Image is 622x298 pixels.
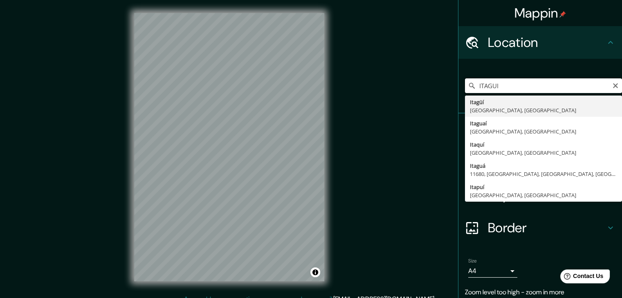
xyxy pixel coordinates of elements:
[470,191,617,199] div: [GEOGRAPHIC_DATA], [GEOGRAPHIC_DATA]
[470,119,617,127] div: Itaguaí
[458,211,622,244] div: Border
[514,5,566,21] h4: Mappin
[458,179,622,211] div: Layout
[468,258,477,265] label: Size
[470,127,617,136] div: [GEOGRAPHIC_DATA], [GEOGRAPHIC_DATA]
[488,34,606,51] h4: Location
[470,183,617,191] div: Itapuí
[470,106,617,114] div: [GEOGRAPHIC_DATA], [GEOGRAPHIC_DATA]
[458,146,622,179] div: Style
[134,13,324,281] canvas: Map
[559,11,566,18] img: pin-icon.png
[458,113,622,146] div: Pins
[465,78,622,93] input: Pick your city or area
[470,98,617,106] div: Itagüí
[458,26,622,59] div: Location
[470,149,617,157] div: [GEOGRAPHIC_DATA], [GEOGRAPHIC_DATA]
[470,140,617,149] div: Itaquí
[470,170,617,178] div: 11680, [GEOGRAPHIC_DATA], [GEOGRAPHIC_DATA], [GEOGRAPHIC_DATA]
[470,162,617,170] div: Itaguá
[488,187,606,203] h4: Layout
[549,266,613,289] iframe: Help widget launcher
[465,287,615,297] p: Zoom level too high - zoom in more
[488,220,606,236] h4: Border
[310,267,320,277] button: Toggle attribution
[612,81,619,89] button: Clear
[468,265,517,278] div: A4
